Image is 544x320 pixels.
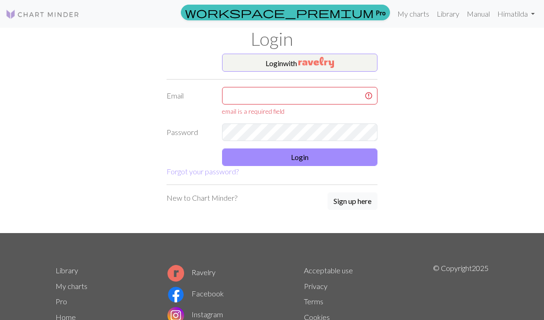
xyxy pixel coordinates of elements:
button: Login [222,148,377,166]
a: Pro [56,297,67,306]
h1: Login [50,28,494,50]
a: Ravelry [167,268,216,277]
a: Instagram [167,310,223,319]
a: Pro [181,5,390,20]
a: My charts [394,5,433,23]
img: Facebook logo [167,286,184,303]
a: Terms [304,297,323,306]
label: Email [161,87,216,116]
button: Sign up here [328,192,377,210]
label: Password [161,123,216,141]
img: Ravelry [298,57,334,68]
p: New to Chart Minder? [167,192,237,203]
a: My charts [56,282,87,290]
a: Manual [463,5,494,23]
span: workspace_premium [185,6,374,19]
a: Facebook [167,289,224,298]
a: Sign up here [328,192,377,211]
a: Library [56,266,78,275]
a: Library [433,5,463,23]
a: Forgot your password? [167,167,239,176]
img: Ravelry logo [167,265,184,282]
button: Loginwith [222,54,377,72]
img: Logo [6,9,80,20]
a: Himatilda [494,5,538,23]
div: email is a required field [222,106,377,116]
a: Acceptable use [304,266,353,275]
a: Privacy [304,282,328,290]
